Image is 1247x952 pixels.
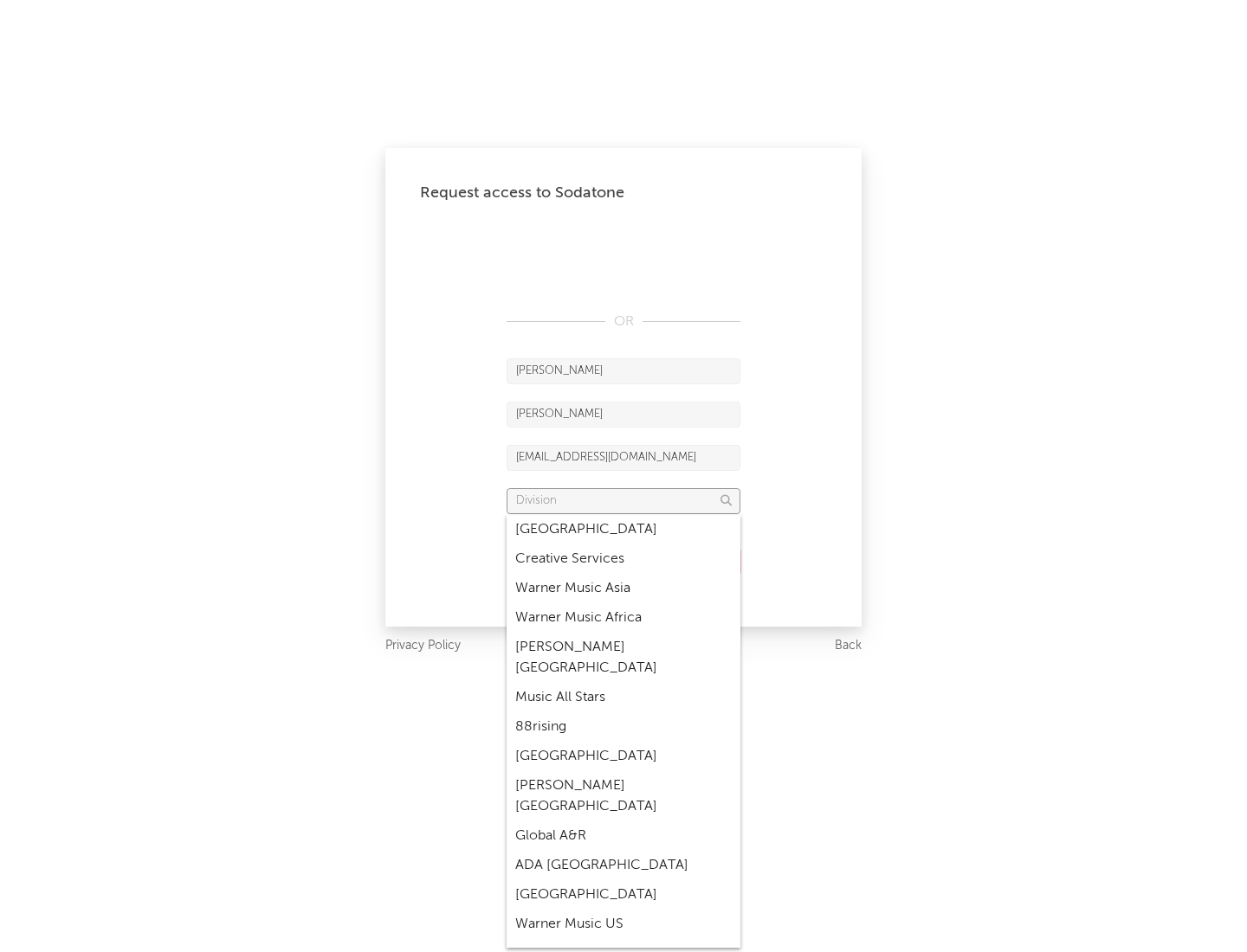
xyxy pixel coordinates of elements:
[507,574,740,603] div: Warner Music Asia
[507,445,740,471] input: Email
[385,635,461,657] a: Privacy Policy
[507,402,740,428] input: Last Name
[507,742,740,771] div: [GEOGRAPHIC_DATA]
[507,821,740,851] div: Global A&R
[507,544,740,574] div: Creative Services
[507,488,740,514] input: Division
[507,851,740,880] div: ADA [GEOGRAPHIC_DATA]
[507,603,740,633] div: Warner Music Africa
[835,635,862,657] a: Back
[507,712,740,742] div: 88rising
[507,515,740,544] div: [GEOGRAPHIC_DATA]
[507,633,740,683] div: [PERSON_NAME] [GEOGRAPHIC_DATA]
[507,358,740,384] input: First Name
[507,312,740,332] div: OR
[420,183,827,203] div: Request access to Sodatone
[507,880,740,910] div: [GEOGRAPHIC_DATA]
[507,683,740,712] div: Music All Stars
[507,910,740,939] div: Warner Music US
[507,771,740,821] div: [PERSON_NAME] [GEOGRAPHIC_DATA]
